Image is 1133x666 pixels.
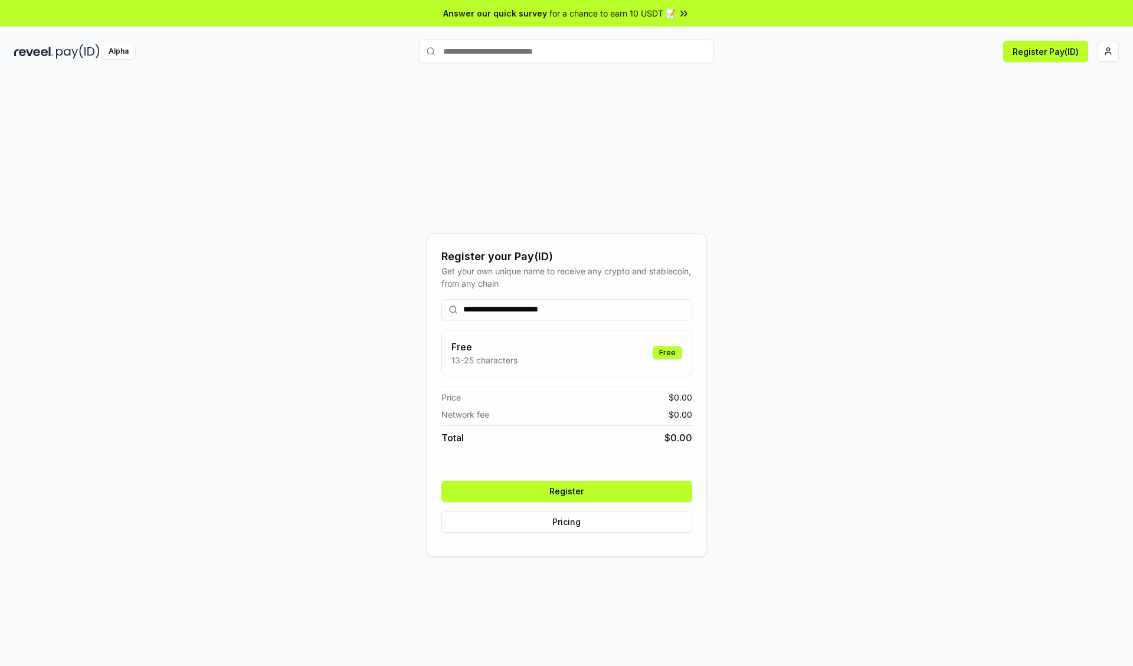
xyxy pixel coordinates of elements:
[664,431,692,445] span: $ 0.00
[441,408,489,421] span: Network fee
[1003,41,1088,62] button: Register Pay(ID)
[102,44,135,59] div: Alpha
[549,7,676,19] span: for a chance to earn 10 USDT 📝
[443,7,547,19] span: Answer our quick survey
[441,391,461,403] span: Price
[441,481,692,502] button: Register
[451,340,518,354] h3: Free
[441,431,464,445] span: Total
[451,354,518,366] p: 13-25 characters
[441,248,692,265] div: Register your Pay(ID)
[653,346,682,359] div: Free
[56,44,100,59] img: pay_id
[669,408,692,421] span: $ 0.00
[441,511,692,533] button: Pricing
[14,44,54,59] img: reveel_dark
[441,265,692,290] div: Get your own unique name to receive any crypto and stablecoin, from any chain
[669,391,692,403] span: $ 0.00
